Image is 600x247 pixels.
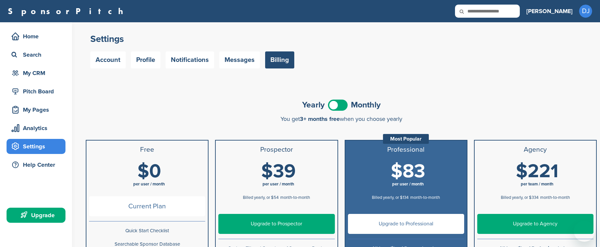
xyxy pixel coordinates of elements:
span: Billed yearly, or $54 [243,195,279,200]
div: Pitch Board [10,85,65,97]
div: Most Popular [383,134,429,144]
div: Upgrade [10,209,65,221]
a: Profile [131,51,160,68]
a: Settings [7,139,65,154]
span: $83 [391,160,425,183]
span: $0 [137,160,161,183]
a: Messages [219,51,260,68]
div: My CRM [10,67,65,79]
a: My Pages [7,102,65,117]
span: $39 [261,160,296,183]
span: 3+ months free [300,115,340,123]
a: Search [7,47,65,62]
a: Upgrade to Agency [477,214,593,234]
span: per user / month [263,181,294,187]
a: Pitch Board [7,84,65,99]
h3: Professional [348,146,464,154]
a: Account [90,51,126,68]
iframe: Button to launch messaging window [574,221,595,242]
span: per team / month [521,181,554,187]
span: month-to-month [410,195,440,200]
h3: [PERSON_NAME] [526,7,573,16]
span: Monthly [351,101,381,109]
a: My CRM [7,66,65,81]
span: month-to-month [280,195,310,200]
a: [PERSON_NAME] [526,4,573,18]
div: Search [10,49,65,61]
a: Help Center [7,157,65,172]
a: Home [7,29,65,44]
div: Help Center [10,159,65,171]
h3: Free [89,146,205,154]
h2: Settings [90,33,592,45]
h3: Agency [477,146,593,154]
p: Quick Start Checklist [89,227,205,235]
a: Analytics [7,121,65,136]
span: Billed yearly, or $334 [501,195,538,200]
span: month-to-month [540,195,570,200]
a: Upgrade to Professional [348,214,464,234]
a: Notifications [166,51,214,68]
span: DJ [579,5,592,18]
a: SponsorPitch [8,7,127,15]
a: Upgrade [7,208,65,223]
h3: Prospector [218,146,335,154]
div: My Pages [10,104,65,116]
span: Yearly [302,101,325,109]
div: Settings [10,141,65,152]
div: Home [10,30,65,42]
a: Billing [265,51,294,68]
div: You get when you choose yearly [86,116,597,122]
a: Upgrade to Prospector [218,214,335,234]
span: per user / month [392,181,424,187]
span: Billed yearly, or $134 [372,195,409,200]
span: per user / month [133,181,165,187]
span: Current Plan [89,196,205,216]
div: Analytics [10,122,65,134]
span: $221 [516,160,558,183]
